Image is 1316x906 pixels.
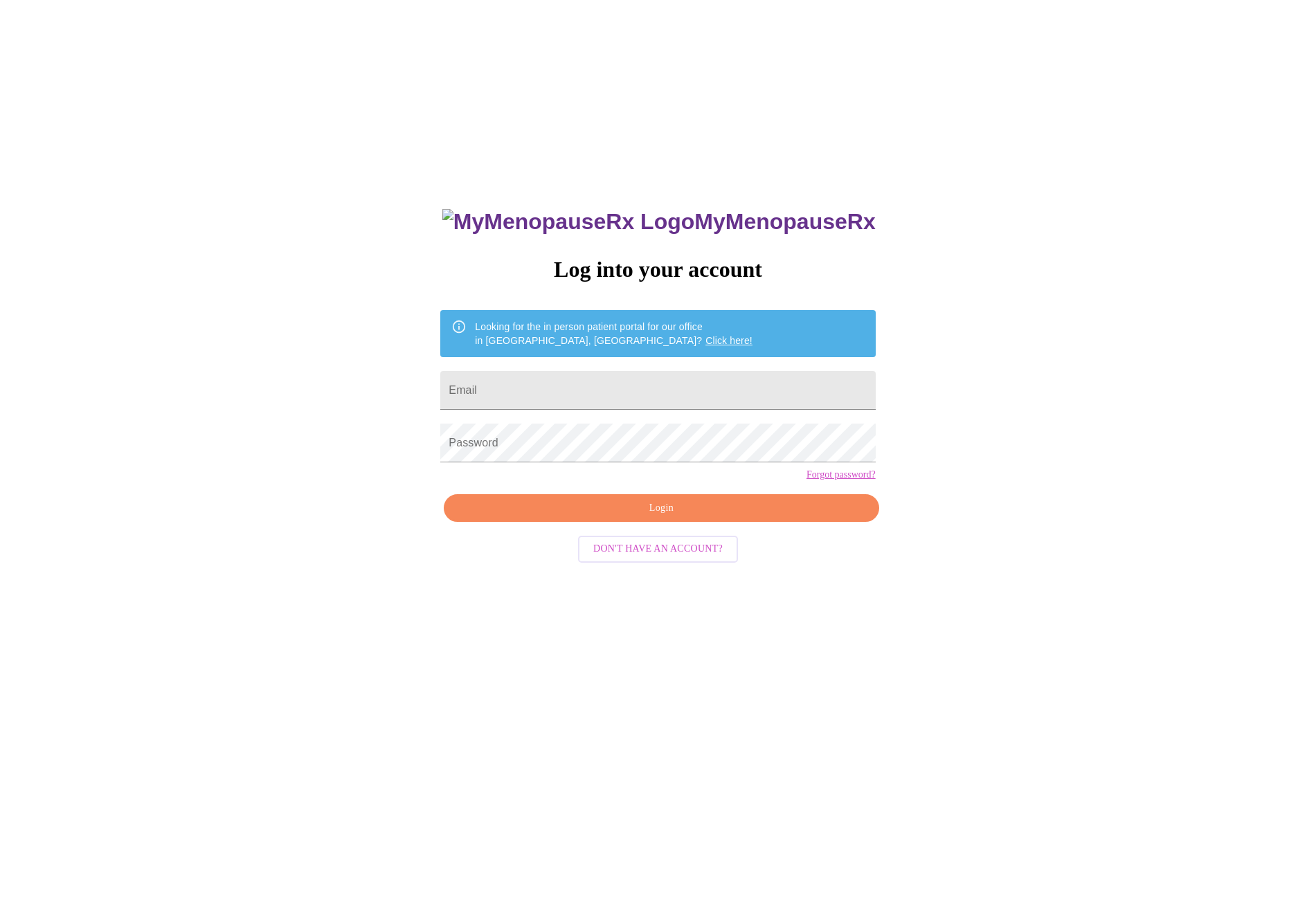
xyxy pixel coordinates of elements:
[442,209,694,235] img: MyMenopauseRx Logo
[440,257,875,282] h3: Log into your account
[444,494,878,523] button: Login
[475,314,752,353] div: Looking for the in person patient portal for our office in [GEOGRAPHIC_DATA], [GEOGRAPHIC_DATA]?
[806,469,876,480] a: Forgot password?
[575,542,741,554] a: Don't have an account?
[460,500,863,517] span: Login
[442,209,876,235] h3: MyMenopauseRx
[578,536,738,563] button: Don't have an account?
[705,335,752,346] a: Click here!
[593,541,723,558] span: Don't have an account?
